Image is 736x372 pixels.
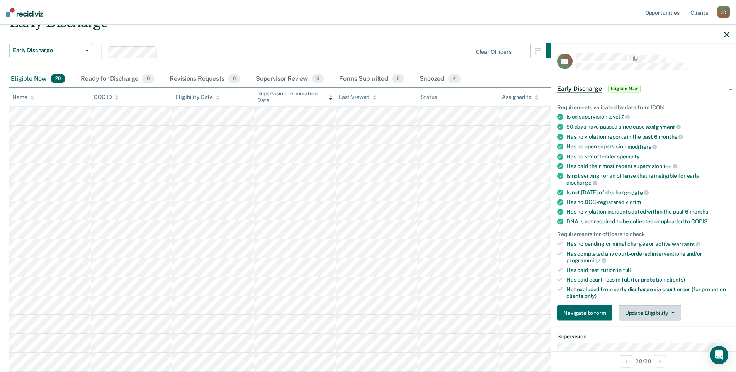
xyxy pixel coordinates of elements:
span: warrants [672,241,700,247]
div: Clear officers [476,49,512,55]
span: discharge [566,180,597,186]
dt: Supervision [557,333,729,340]
span: only) [585,292,597,299]
span: 20 [51,74,65,84]
span: CODIS [691,218,707,224]
div: Eligibility Date [175,94,220,100]
button: Navigate to form [557,305,612,321]
div: DNA is not required to be collected or uploaded to [566,218,729,225]
span: fee [663,163,677,169]
div: Not excluded from early discharge via court order (for probation clients [566,286,729,299]
div: Has no DOC-registered [566,199,729,206]
button: Next Opportunity [654,355,666,367]
span: Eligible Now [608,85,641,92]
span: programming [566,257,606,263]
div: Has paid their most recent supervision [566,163,729,170]
img: Recidiviz [6,8,43,17]
div: Eligible Now [9,71,67,88]
span: 0 [228,74,240,84]
div: Has no open supervision [566,143,729,150]
div: Name [12,94,34,100]
div: Supervision Termination Date [257,90,333,104]
span: Early Discharge [557,85,602,92]
div: Last Viewed [339,94,376,100]
span: months [690,209,708,215]
div: Open Intercom Messenger [710,346,728,364]
div: Has paid restitution in [566,267,729,273]
div: Has no violation reports in the past 6 [566,133,729,140]
span: 2 [621,114,630,120]
div: Status [420,94,437,100]
div: Assigned to [502,94,538,100]
div: Early Discharge [9,15,561,37]
div: Is not [DATE] of discharge [566,189,729,196]
button: Previous Opportunity [620,355,632,367]
div: Has no violation incidents dated within the past 6 [566,209,729,215]
span: 4 [448,74,461,84]
div: Is on supervision level [566,114,729,121]
div: J R [717,6,730,18]
div: 20 / 20 [551,351,736,371]
div: Is not serving for an offense that is ineligible for early [566,173,729,186]
span: Early Discharge [13,47,82,54]
div: 90 days have passed since case [566,124,729,131]
div: Revisions Requests [168,71,241,88]
span: months [659,134,683,140]
span: 0 [142,74,154,84]
div: Has no sex offender [566,153,729,160]
div: Has paid court fees in full (for probation [566,277,729,283]
div: Has no pending criminal charges or active [566,241,729,248]
div: DOC ID [94,94,119,100]
span: 0 [392,74,404,84]
span: 0 [312,74,324,84]
a: Navigate to form [557,305,615,321]
span: modifiers [627,144,657,150]
div: Has completed any court-ordered interventions and/or [566,250,729,263]
button: Update Eligibility [619,305,681,321]
span: specialty [617,153,640,159]
span: clients) [666,277,685,283]
div: Forms Submitted [338,71,406,88]
span: assignment [646,124,681,130]
div: Early DischargeEligible Now [551,76,736,101]
span: full [623,267,631,273]
span: victim [626,199,641,205]
div: Snoozed [418,71,462,88]
div: Requirements for officers to check [557,231,729,238]
span: date [631,189,648,195]
div: Supervisor Review [254,71,326,88]
div: Ready for Discharge [79,71,156,88]
div: Requirements validated by data from ICON [557,104,729,110]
